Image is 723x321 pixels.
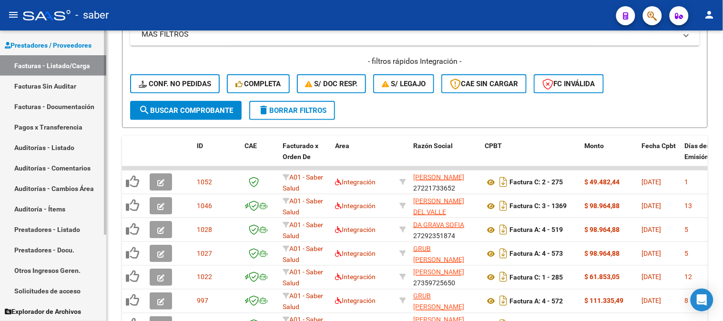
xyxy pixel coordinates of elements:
[335,178,376,186] span: Integración
[258,104,269,116] mat-icon: delete
[235,80,281,88] span: Completa
[130,74,220,93] button: Conf. no pedidas
[331,136,396,178] datatable-header-cell: Area
[642,250,662,257] span: [DATE]
[227,74,290,93] button: Completa
[685,226,689,233] span: 5
[413,269,464,276] span: [PERSON_NAME]
[542,80,595,88] span: FC Inválida
[497,293,509,309] i: Descargar documento
[585,297,624,305] strong: $ 111.335,49
[305,80,358,88] span: S/ Doc Resp.
[509,202,567,210] strong: Factura C: 3 - 1369
[241,136,279,178] datatable-header-cell: CAE
[413,267,477,287] div: 27359725650
[130,101,242,120] button: Buscar Comprobante
[642,142,676,150] span: Fecha Cpbt
[258,106,326,115] span: Borrar Filtros
[193,136,241,178] datatable-header-cell: ID
[197,297,208,305] span: 997
[497,198,509,213] i: Descargar documento
[509,274,563,281] strong: Factura C: 1 - 285
[685,202,692,210] span: 13
[335,202,376,210] span: Integración
[283,292,323,311] span: A01 - Saber Salud
[585,250,620,257] strong: $ 98.964,88
[509,226,563,234] strong: Factura A: 4 - 519
[642,178,662,186] span: [DATE]
[638,136,681,178] datatable-header-cell: Fecha Cpbt
[642,273,662,281] span: [DATE]
[450,80,518,88] span: CAE SIN CARGAR
[139,106,233,115] span: Buscar Comprobante
[691,289,713,311] div: Open Intercom Messenger
[409,136,481,178] datatable-header-cell: Razón Social
[197,250,212,257] span: 1027
[585,226,620,233] strong: $ 98.964,88
[581,136,638,178] datatable-header-cell: Monto
[685,273,692,281] span: 12
[642,202,662,210] span: [DATE]
[585,178,620,186] strong: $ 49.482,44
[685,297,689,305] span: 8
[335,297,376,305] span: Integración
[130,56,700,67] h4: - filtros rápidos Integración -
[413,196,477,216] div: 27299213272
[335,142,349,150] span: Area
[585,202,620,210] strong: $ 98.964,88
[704,9,715,20] mat-icon: person
[5,40,92,50] span: Prestadores / Proveedores
[197,273,212,281] span: 1022
[335,250,376,257] span: Integración
[197,202,212,210] span: 1046
[283,197,323,216] span: A01 - Saber Salud
[413,291,477,311] div: 27273387477
[373,74,434,93] button: S/ legajo
[509,179,563,186] strong: Factura C: 2 - 275
[497,246,509,261] i: Descargar documento
[283,173,323,192] span: A01 - Saber Salud
[509,298,563,305] strong: Factura A: 4 - 572
[441,74,527,93] button: CAE SIN CARGAR
[642,226,662,233] span: [DATE]
[534,74,604,93] button: FC Inválida
[481,136,581,178] datatable-header-cell: CPBT
[497,174,509,190] i: Descargar documento
[5,306,81,317] span: Explorador de Archivos
[283,221,323,240] span: A01 - Saber Salud
[142,29,677,40] mat-panel-title: MAS FILTROS
[497,222,509,237] i: Descargar documento
[585,273,620,281] strong: $ 61.853,05
[413,142,453,150] span: Razón Social
[509,250,563,258] strong: Factura A: 4 - 573
[497,270,509,285] i: Descargar documento
[75,5,109,26] span: - saber
[413,243,477,263] div: 27273387477
[130,23,700,46] mat-expansion-panel-header: MAS FILTROS
[685,178,689,186] span: 1
[244,142,257,150] span: CAE
[297,74,367,93] button: S/ Doc Resp.
[283,245,323,263] span: A01 - Saber Salud
[585,142,604,150] span: Monto
[413,292,464,311] span: GRUB [PERSON_NAME]
[335,273,376,281] span: Integración
[413,220,477,240] div: 27292351874
[139,80,211,88] span: Conf. no pedidas
[685,142,718,160] span: Días desde Emisión
[283,269,323,287] span: A01 - Saber Salud
[413,221,464,229] span: DA GRAVA SOFIA
[197,226,212,233] span: 1028
[335,226,376,233] span: Integración
[642,297,662,305] span: [DATE]
[413,172,477,192] div: 27221733652
[283,142,318,160] span: Facturado x Orden De
[685,250,689,257] span: 5
[485,142,502,150] span: CPBT
[8,9,19,20] mat-icon: menu
[197,178,212,186] span: 1052
[139,104,150,116] mat-icon: search
[413,173,464,181] span: [PERSON_NAME]
[197,142,203,150] span: ID
[249,101,335,120] button: Borrar Filtros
